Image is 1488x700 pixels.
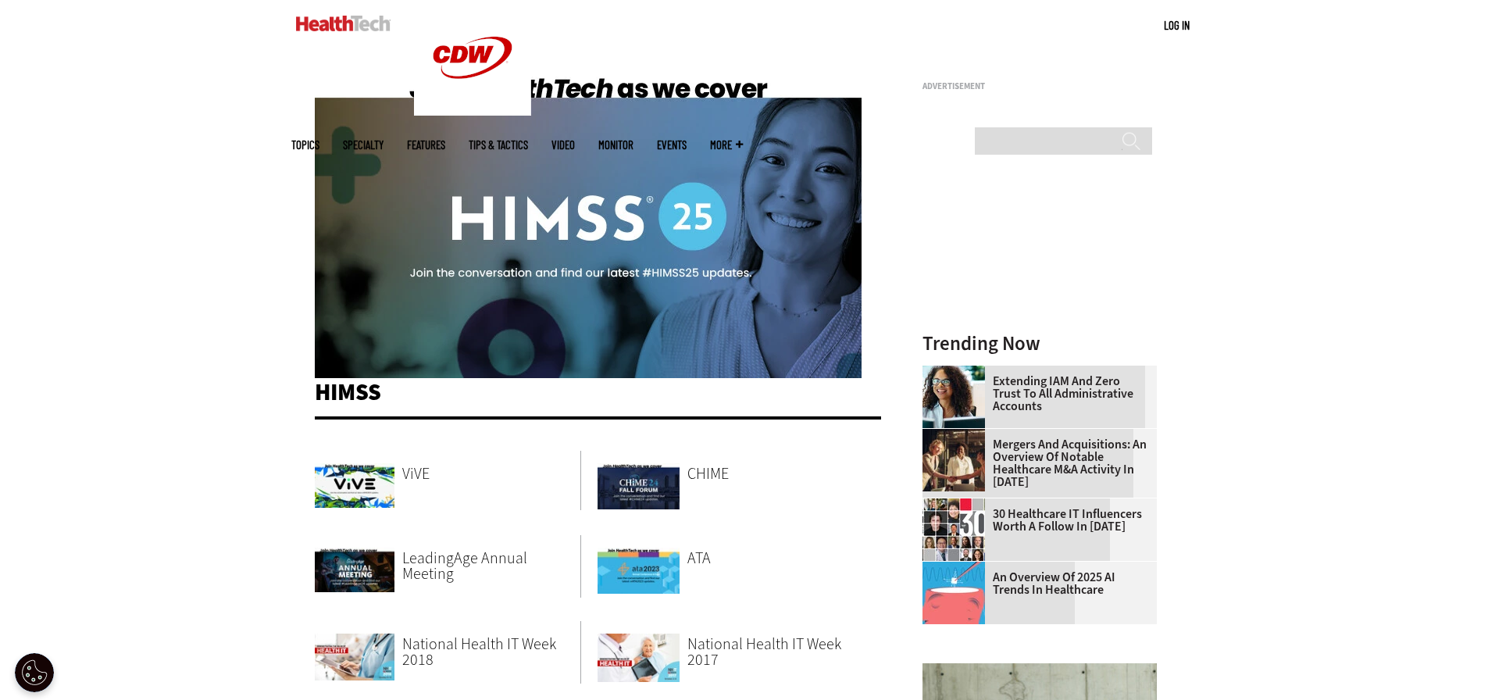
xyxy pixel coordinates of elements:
img: business leaders shake hands in conference room [922,429,985,491]
a: Video [551,139,575,151]
img: Home [296,16,391,31]
a: CHIME [687,451,870,498]
a: ViVE 2025 [315,451,394,510]
a: National Health IT Week 2017 [687,621,870,684]
a: ViVE [402,451,580,498]
img: Doctor holding iPad for National Health IT Week 2018 [315,621,394,680]
span: CHIME [687,463,729,484]
a: Tips & Tactics [469,139,528,151]
a: CDW [414,103,531,120]
span: LeadingAge Annual Meeting [402,548,527,584]
a: CHIME24 [598,451,679,512]
button: Open Preferences [15,653,54,692]
a: Administrative assistant [922,366,993,378]
a: Events [657,139,687,151]
span: National Health IT Week 2017 [687,634,841,670]
img: ViVE 2025 [315,451,394,508]
a: HIMSS [315,377,381,408]
span: ATA [687,548,711,569]
span: ViVE [402,463,430,484]
a: ATA [687,535,870,582]
a: HIMSS25 [315,366,862,382]
img: LeadingAge 2024 [315,535,394,592]
a: Doctor holding iPad for National Health IT Week 2018 [315,621,394,683]
img: HIMSS25 [315,70,862,378]
a: LeadingAge Annual Meeting [402,535,580,598]
a: 30 Healthcare IT Influencers Worth a Follow in [DATE] [922,508,1147,533]
iframe: advertisement [922,97,1157,292]
a: Log in [1164,18,1190,32]
a: ATA2023 [598,535,679,596]
div: Cookie Settings [15,653,54,692]
img: illustration of computer chip being put inside head with waves [922,562,985,624]
a: collage of influencers [922,498,993,511]
img: Administrative assistant [922,366,985,428]
span: Topics [291,139,319,151]
a: An Overview of 2025 AI Trends in Healthcare [922,571,1147,596]
span: National Health IT Week 2018 [402,634,556,670]
a: National Health IT Week 2018 [402,621,580,684]
div: User menu [1164,17,1190,34]
img: collage of influencers [922,498,985,561]
span: Specialty [343,139,384,151]
a: Features [407,139,445,151]
h3: Trending Now [922,334,1157,353]
span: More [710,139,743,151]
img: ATA2023 [598,535,679,594]
a: MonITor [598,139,633,151]
a: Mergers and Acquisitions: An Overview of Notable Healthcare M&A Activity in [DATE] [922,438,1147,488]
img: CHIME24 [598,451,679,509]
a: illustration of computer chip being put inside head with waves [922,562,993,574]
a: LeadingAge 2024 [315,535,394,595]
a: business leaders shake hands in conference room [922,429,993,441]
a: Extending IAM and Zero Trust to All Administrative Accounts [922,375,1147,412]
